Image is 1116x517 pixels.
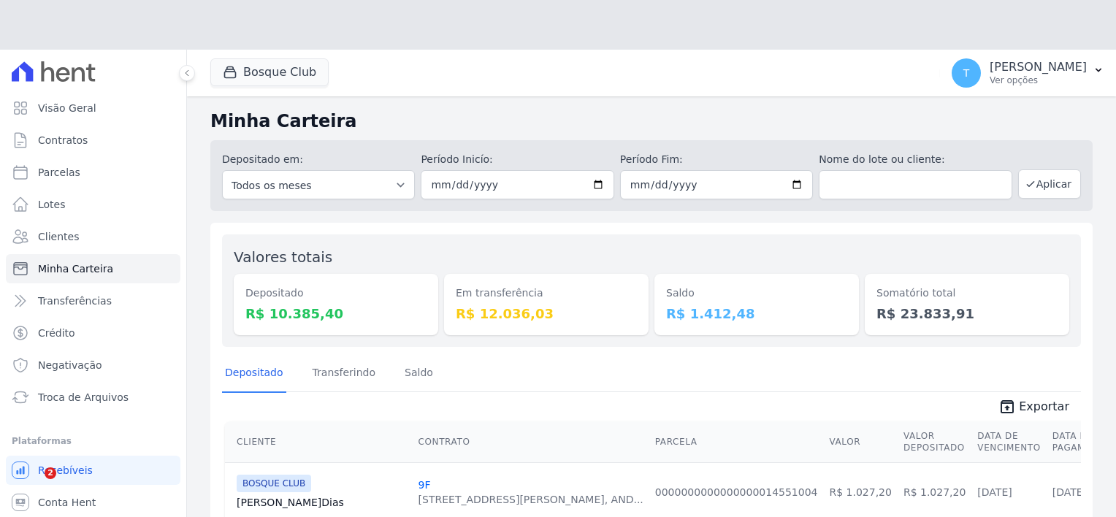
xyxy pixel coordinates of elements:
label: Período Inicío: [421,152,614,167]
a: [DATE] [977,486,1012,498]
a: Transferências [6,286,180,315]
dd: R$ 10.385,40 [245,304,427,323]
a: Depositado [222,355,286,393]
dt: Somatório total [876,286,1058,301]
a: Troca de Arquivos [6,383,180,412]
span: BOSQUE CLUB [237,475,311,492]
a: Recebíveis [6,456,180,485]
span: Minha Carteira [38,261,113,276]
a: 9F [418,479,431,491]
th: Valor [823,421,897,463]
label: Nome do lote ou cliente: [819,152,1012,167]
div: Plataformas [12,432,175,450]
span: Contratos [38,133,88,148]
span: Recebíveis [38,463,93,478]
span: Clientes [38,229,79,244]
a: Clientes [6,222,180,251]
a: unarchive Exportar [987,398,1081,418]
th: Parcela [649,421,824,463]
a: Contratos [6,126,180,155]
a: Visão Geral [6,93,180,123]
label: Depositado em: [222,153,303,165]
button: Bosque Club [210,58,329,86]
span: T [963,68,970,78]
span: Troca de Arquivos [38,390,129,405]
a: 0000000000000000014551004 [655,486,818,498]
button: T [PERSON_NAME] Ver opções [940,53,1116,93]
a: Minha Carteira [6,254,180,283]
a: Negativação [6,351,180,380]
span: Crédito [38,326,75,340]
span: Exportar [1019,398,1069,415]
a: Crédito [6,318,180,348]
span: Parcelas [38,165,80,180]
span: 2 [45,467,56,479]
dd: R$ 23.833,91 [876,304,1058,323]
dt: Saldo [666,286,847,301]
a: Conta Hent [6,488,180,517]
label: Período Fim: [620,152,813,167]
dd: R$ 1.412,48 [666,304,847,323]
iframe: Intercom live chat [15,467,50,502]
h2: Minha Carteira [210,108,1093,134]
a: Transferindo [310,355,379,393]
a: [PERSON_NAME]Dias [237,495,407,510]
th: Data de Vencimento [971,421,1046,463]
dd: R$ 12.036,03 [456,304,637,323]
span: Transferências [38,294,112,308]
span: Visão Geral [38,101,96,115]
div: [STREET_ADDRESS][PERSON_NAME], AND... [418,492,643,507]
i: unarchive [998,398,1016,415]
dt: Em transferência [456,286,637,301]
th: Cliente [225,421,413,463]
th: Contrato [413,421,649,463]
span: Conta Hent [38,495,96,510]
button: Aplicar [1018,169,1081,199]
span: Lotes [38,197,66,212]
dt: Depositado [245,286,427,301]
a: Lotes [6,190,180,219]
p: [PERSON_NAME] [990,60,1087,74]
label: Valores totais [234,248,332,266]
p: Ver opções [990,74,1087,86]
a: Saldo [402,355,436,393]
a: [DATE] [1052,486,1087,498]
span: Negativação [38,358,102,372]
a: Parcelas [6,158,180,187]
th: Valor Depositado [898,421,971,463]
